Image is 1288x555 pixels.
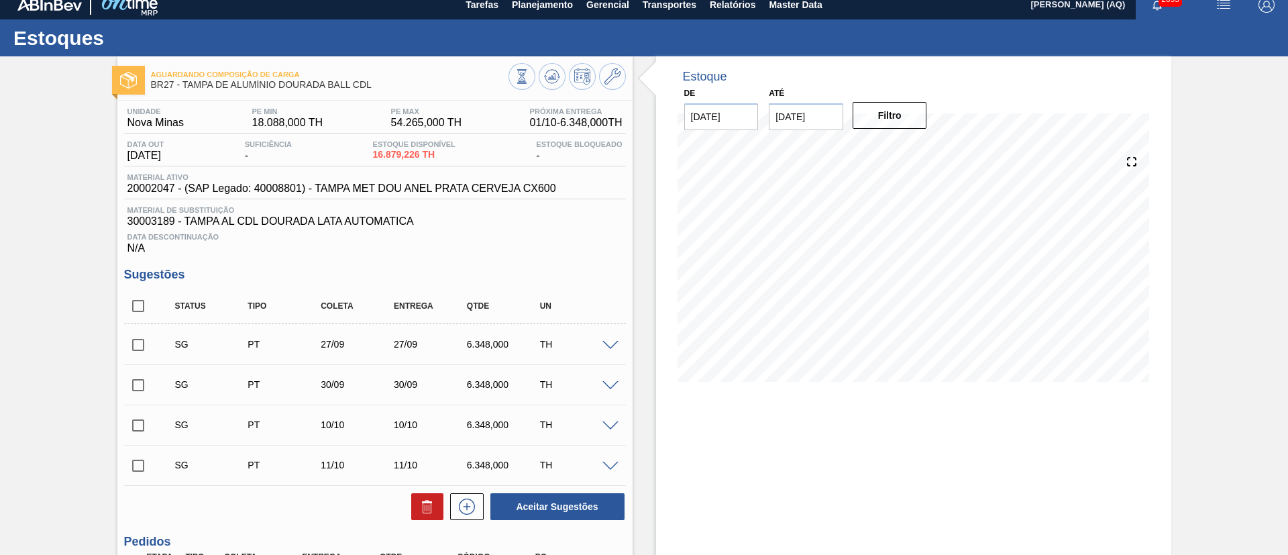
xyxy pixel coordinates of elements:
[244,339,325,350] div: Pedido de Transferência
[537,301,618,311] div: UN
[464,379,545,390] div: 6.348,000
[172,301,253,311] div: Status
[508,63,535,90] button: Visão Geral dos Estoques
[127,206,623,214] span: Material de Substituição
[172,379,253,390] div: Sugestão Criada
[390,379,472,390] div: 30/09/2025
[127,140,164,148] span: Data out
[127,107,184,115] span: Unidade
[390,419,472,430] div: 10/10/2025
[683,70,727,84] div: Estoque
[373,140,455,148] span: Estoque Disponível
[244,379,325,390] div: Pedido de Transferência
[533,140,625,162] div: -
[124,268,626,282] h3: Sugestões
[244,419,325,430] div: Pedido de Transferência
[537,339,618,350] div: TH
[530,107,623,115] span: Próxima Entrega
[13,30,252,46] h1: Estoques
[443,493,484,520] div: Nova sugestão
[464,339,545,350] div: 6.348,000
[317,301,398,311] div: Coleta
[373,150,455,160] span: 16.879,226 TH
[127,215,623,228] span: 30003189 - TAMPA AL CDL DOURADA LATA AUTOMATICA
[241,140,295,162] div: -
[127,183,556,195] span: 20002047 - (SAP Legado: 40008801) - TAMPA MET DOU ANEL PRATA CERVEJA CX600
[405,493,443,520] div: Excluir Sugestões
[390,339,472,350] div: 27/09/2025
[120,72,137,89] img: Ícone
[490,493,625,520] button: Aceitar Sugestões
[391,117,462,129] span: 54.265,000 TH
[769,103,843,130] input: dd/mm/yyyy
[769,89,784,98] label: Até
[853,102,927,129] button: Filtro
[124,535,626,549] h3: Pedidos
[127,233,623,241] span: Data Descontinuação
[684,89,696,98] label: De
[599,63,626,90] button: Ir ao Master Data / Geral
[537,460,618,470] div: TH
[684,103,759,130] input: dd/mm/yyyy
[244,301,325,311] div: Tipo
[127,117,184,129] span: Nova Minas
[151,80,508,90] span: BR27 - TAMPA DE ALUMÍNIO DOURADA BALL CDL
[464,301,545,311] div: Qtde
[172,339,253,350] div: Sugestão Criada
[569,63,596,90] button: Programar Estoque
[390,460,472,470] div: 11/10/2025
[317,379,398,390] div: 30/09/2025
[530,117,623,129] span: 01/10 - 6.348,000 TH
[464,460,545,470] div: 6.348,000
[124,228,626,254] div: N/A
[537,379,618,390] div: TH
[317,419,398,430] div: 10/10/2025
[127,173,556,181] span: Material ativo
[127,150,164,162] span: [DATE]
[172,460,253,470] div: Sugestão Criada
[172,419,253,430] div: Sugestão Criada
[252,107,323,115] span: PE MIN
[464,419,545,430] div: 6.348,000
[151,70,508,79] span: Aguardando Composição de Carga
[245,140,292,148] span: Suficiência
[244,460,325,470] div: Pedido de Transferência
[537,419,618,430] div: TH
[536,140,622,148] span: Estoque Bloqueado
[391,107,462,115] span: PE MAX
[484,492,626,521] div: Aceitar Sugestões
[539,63,566,90] button: Atualizar Gráfico
[252,117,323,129] span: 18.088,000 TH
[390,301,472,311] div: Entrega
[317,460,398,470] div: 11/10/2025
[317,339,398,350] div: 27/09/2025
